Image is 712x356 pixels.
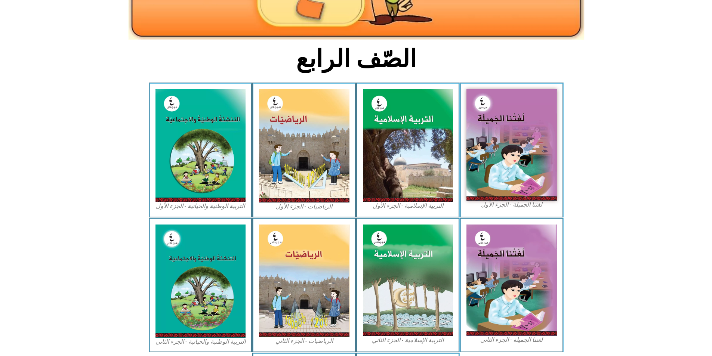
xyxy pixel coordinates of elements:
figcaption: التربية الإسلامية - الجزء الأول [363,202,453,210]
figcaption: التربية الإسلامية - الجزء الثاني [363,336,453,344]
h2: الصّف الرابع [232,44,480,74]
figcaption: التربية الوطنية والحياتية - الجزء الأول​ [155,202,246,210]
figcaption: التربية الوطنية والحياتية - الجزء الثاني [155,338,246,346]
figcaption: الرياضيات - الجزء الأول​ [259,202,349,211]
figcaption: الرياضيات - الجزء الثاني [259,337,349,345]
figcaption: لغتنا الجميلة - الجزء الأول​ [466,201,557,209]
figcaption: لغتنا الجميلة - الجزء الثاني [466,336,557,344]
